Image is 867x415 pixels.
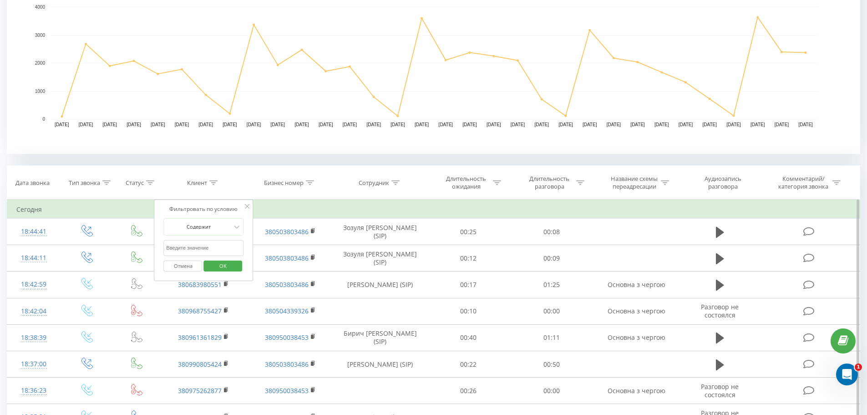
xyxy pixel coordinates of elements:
div: 18:44:41 [16,223,51,241]
div: Фильтровать по условию [164,205,244,214]
div: Бизнес номер [264,179,304,187]
span: OK [210,259,236,273]
text: [DATE] [79,122,93,127]
td: [PERSON_NAME] (SIP) [334,351,427,378]
text: [DATE] [223,122,237,127]
text: [DATE] [726,122,741,127]
input: Введите значение [164,240,244,256]
div: Название схемы переадресации [610,175,659,190]
span: Разговор не состоялся [701,382,739,399]
text: [DATE] [294,122,309,127]
text: [DATE] [558,122,573,127]
text: [DATE] [271,122,285,127]
td: Сегодня [7,200,860,219]
div: Тип звонка [69,179,100,187]
td: Основна з чергою [593,272,679,298]
a: 380950038453 [265,386,309,395]
td: 00:50 [510,351,593,378]
text: [DATE] [198,122,213,127]
text: [DATE] [343,122,357,127]
td: 01:11 [510,324,593,351]
td: Основна з чергою [593,298,679,324]
text: [DATE] [583,122,597,127]
text: [DATE] [175,122,189,127]
a: 380503803486 [265,280,309,289]
a: 380961361829 [178,333,222,342]
text: [DATE] [439,122,453,127]
span: Разговор не состоялся [701,302,739,319]
text: [DATE] [55,122,69,127]
td: 00:09 [510,245,593,272]
button: Отмена [164,261,203,272]
td: 00:10 [427,298,510,324]
td: 00:00 [510,298,593,324]
div: Комментарий/категория звонка [777,175,830,190]
td: Бирич [PERSON_NAME] (SIP) [334,324,427,351]
text: [DATE] [390,122,405,127]
text: 3000 [35,33,46,38]
text: [DATE] [415,122,429,127]
text: [DATE] [366,122,381,127]
div: 18:42:04 [16,302,51,320]
td: 00:40 [427,324,510,351]
text: [DATE] [487,122,501,127]
a: 380683980551 [178,280,222,289]
div: Клиент [187,179,207,187]
td: [PERSON_NAME] (SIP) [334,272,427,298]
td: 01:25 [510,272,593,298]
a: 380503803486 [265,360,309,369]
text: [DATE] [151,122,165,127]
text: [DATE] [462,122,477,127]
td: 00:12 [427,245,510,272]
a: 380968755427 [178,307,222,315]
div: 18:44:11 [16,249,51,267]
text: [DATE] [750,122,765,127]
text: [DATE] [654,122,669,127]
text: [DATE] [703,122,717,127]
a: 380975262877 [178,386,222,395]
td: 00:08 [510,219,593,245]
td: Основна з чергою [593,378,679,404]
div: Длительность ожидания [442,175,491,190]
text: 1000 [35,89,46,94]
div: Аудиозапись разговора [693,175,752,190]
text: [DATE] [247,122,261,127]
td: Зозуля [PERSON_NAME] (SIP) [334,245,427,272]
text: [DATE] [511,122,525,127]
text: [DATE] [534,122,549,127]
td: 00:17 [427,272,510,298]
text: [DATE] [607,122,621,127]
div: 18:36:23 [16,382,51,400]
div: Длительность разговора [525,175,574,190]
div: Сотрудник [359,179,389,187]
button: OK [203,261,242,272]
text: [DATE] [630,122,645,127]
text: [DATE] [679,122,693,127]
a: 380990805424 [178,360,222,369]
td: Зозуля [PERSON_NAME] (SIP) [334,219,427,245]
td: 00:26 [427,378,510,404]
text: 2000 [35,61,46,66]
text: [DATE] [127,122,141,127]
div: 18:37:00 [16,355,51,373]
a: 380504339326 [265,307,309,315]
div: 18:38:39 [16,329,51,347]
text: [DATE] [319,122,333,127]
a: 380950038453 [265,333,309,342]
span: 1 [855,364,862,371]
div: 18:42:59 [16,276,51,293]
td: 00:25 [427,219,510,245]
td: 00:00 [510,378,593,404]
td: 00:22 [427,351,510,378]
text: [DATE] [775,122,789,127]
text: [DATE] [798,122,813,127]
iframe: Intercom live chat [836,364,858,385]
a: 380503803486 [265,227,309,236]
td: Основна з чергою [593,324,679,351]
text: 0 [42,117,45,122]
div: Дата звонка [15,179,50,187]
div: Статус [126,179,144,187]
a: 380503803486 [265,254,309,262]
text: [DATE] [103,122,117,127]
text: 4000 [35,5,46,10]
